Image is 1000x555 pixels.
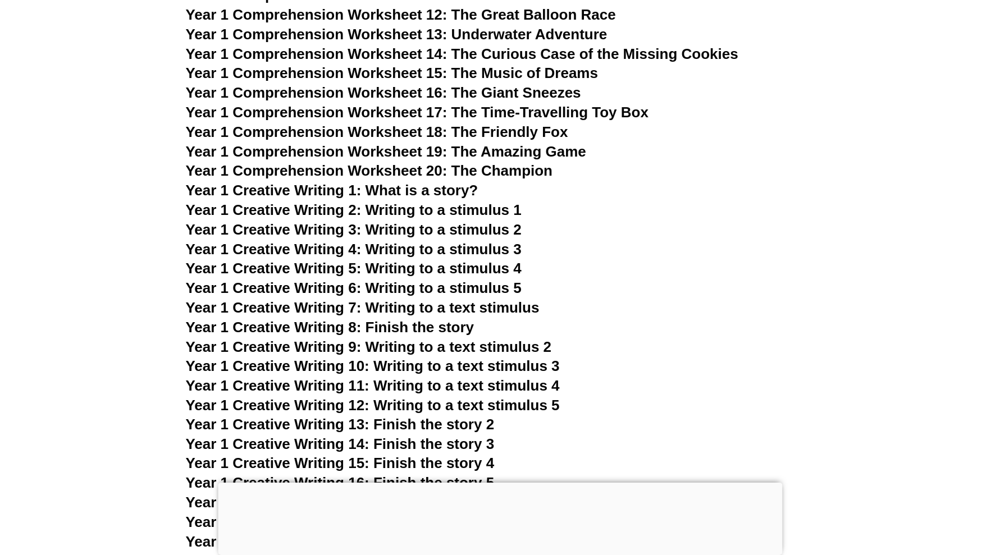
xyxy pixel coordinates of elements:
a: Year 1 Comprehension Worksheet 15: The Music of Dreams [186,65,599,81]
a: Year 1 Creative Writing 7: Writing to a text stimulus [186,299,540,316]
a: Year 1 Worksheet 1:Simple Words - Reading and Writing [186,494,576,511]
iframe: Advertisement [218,483,782,552]
a: Year 1 Comprehension Worksheet 19: The Amazing Game [186,143,586,160]
a: Year 1 Comprehension Worksheet 13: Underwater Adventure [186,26,608,43]
iframe: Chat Widget [944,501,1000,555]
a: Year 1 Creative Writing 2: Writing to a stimulus 1 [186,201,522,218]
a: Year 1 Creative Writing 16: Finish the story 5 [186,475,495,492]
a: Year 1 Creative Writing 1: What is a story? [186,182,478,199]
a: Year 1 Comprehension Worksheet 16: The Giant Sneezes [186,84,581,101]
a: Year 1 Worksheet 3:Rhyming Words [186,534,436,551]
span: Year 1 Worksheet 3: [186,534,325,551]
a: Year 1 Creative Writing 12: Writing to a text stimulus 5 [186,397,560,414]
a: Year 1 Creative Writing 6: Writing to a stimulus 5 [186,279,522,296]
a: Year 1 Creative Writing 5: Writing to a stimulus 4 [186,260,522,277]
a: Year 1 Comprehension Worksheet 14: The Curious Case of the Missing Cookies [186,45,738,62]
a: Year 1 Comprehension Worksheet 18: The Friendly Fox [186,123,568,140]
a: Year 1 Creative Writing 4: Writing to a stimulus 3 [186,241,522,258]
a: Year 1 Creative Writing 14: Finish the story 3 [186,436,495,453]
a: Year 1 Creative Writing 9: Writing to a text stimulus 2 [186,338,552,355]
a: Year 1 Creative Writing 3: Writing to a stimulus 2 [186,221,522,238]
a: Year 1 Creative Writing 8: Finish the story [186,319,474,336]
a: Year 1 Creative Writing 11: Writing to a text stimulus 4 [186,377,560,394]
a: Year 1 Comprehension Worksheet 20: The Champion [186,162,553,179]
span: Year 1 Worksheet 1: [186,494,325,511]
a: Year 1 Creative Writing 15: Finish the story 4 [186,455,495,472]
a: Year 1 Worksheet 2:Sight Words [186,514,410,531]
a: Year 1 Comprehension Worksheet 17: The Time-Travelling Toy Box [186,104,649,121]
a: Year 1 Creative Writing 13: Finish the story 2 [186,416,495,433]
span: Year 1 Worksheet 2: [186,514,325,531]
a: Year 1 Creative Writing 10: Writing to a text stimulus 3 [186,357,560,374]
a: Year 1 Comprehension Worksheet 12: The Great Balloon Race [186,6,616,23]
